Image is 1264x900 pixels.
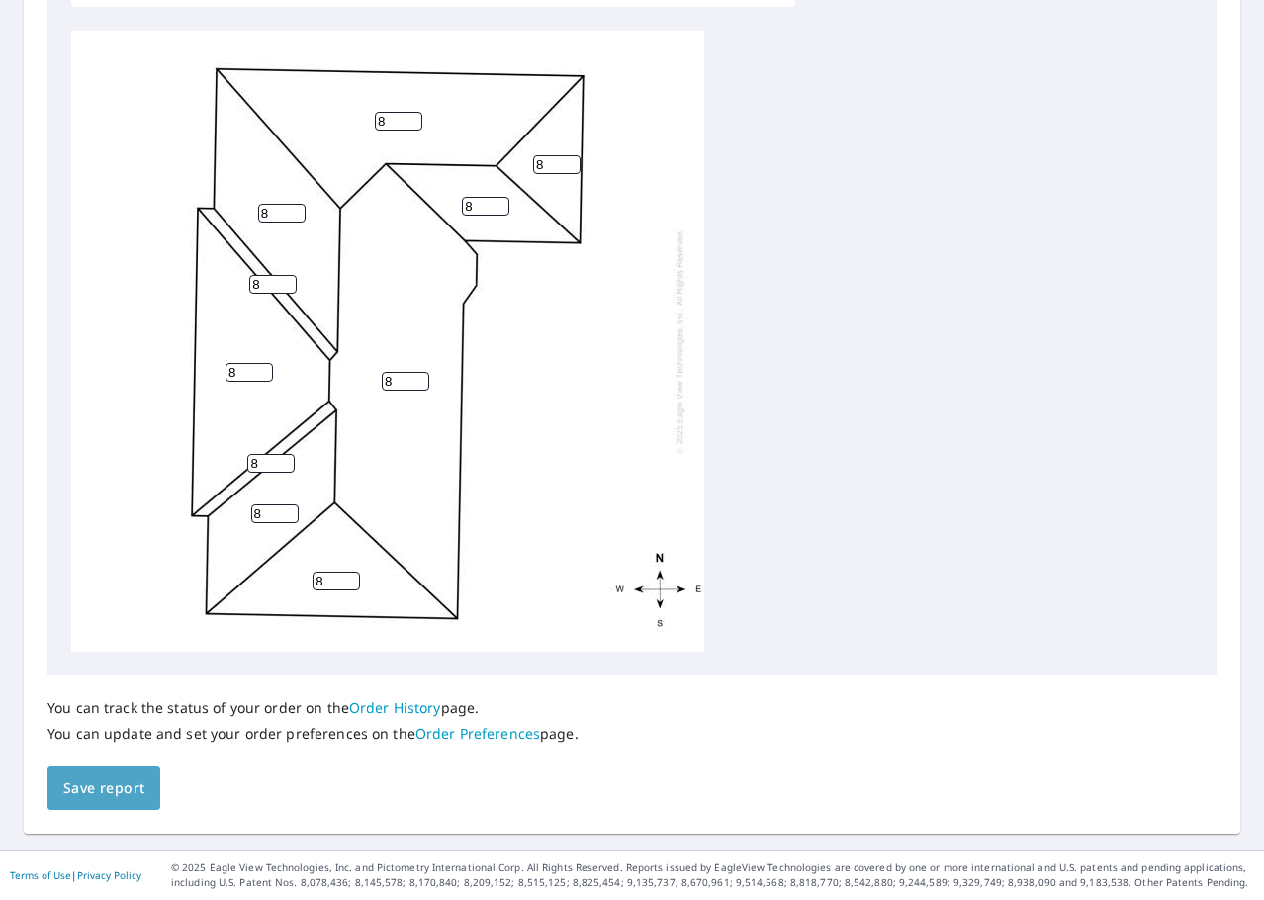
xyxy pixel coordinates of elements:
span: Save report [63,776,144,801]
p: | [10,869,141,881]
p: You can track the status of your order on the page. [47,699,579,717]
p: © 2025 Eagle View Technologies, Inc. and Pictometry International Corp. All Rights Reserved. Repo... [171,860,1254,890]
button: Save report [47,766,160,811]
p: You can update and set your order preferences on the page. [47,725,579,743]
a: Terms of Use [10,868,71,882]
a: Order Preferences [415,724,540,743]
a: Order History [349,698,441,717]
a: Privacy Policy [77,868,141,882]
